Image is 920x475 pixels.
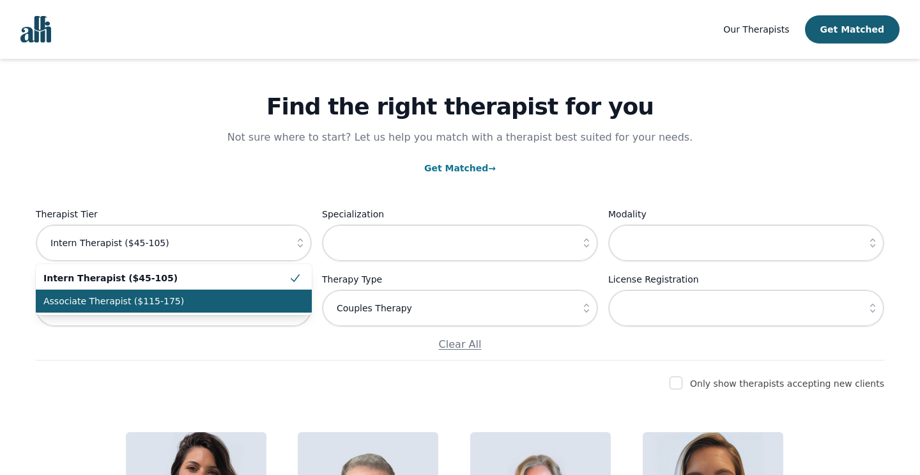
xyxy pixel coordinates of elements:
[36,337,884,352] p: Clear All
[608,272,884,287] label: License Registration
[424,163,496,173] a: Get Matched
[43,295,289,308] span: Associate Therapist ($115-175)
[488,163,496,173] span: →
[215,130,705,145] p: Not sure where to start? Let us help you match with a therapist best suited for your needs.
[20,16,51,43] img: alli logo
[608,206,884,222] label: Modality
[805,15,900,43] button: Get Matched
[690,378,884,389] label: Only show therapists accepting new clients
[36,94,884,120] h1: Find the right therapist for you
[43,272,289,284] span: Intern Therapist ($45-105)
[723,22,789,37] a: Our Therapists
[36,206,312,222] label: Therapist Tier
[322,272,598,287] label: Therapy Type
[322,206,598,222] label: Specialization
[723,24,789,35] span: Our Therapists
